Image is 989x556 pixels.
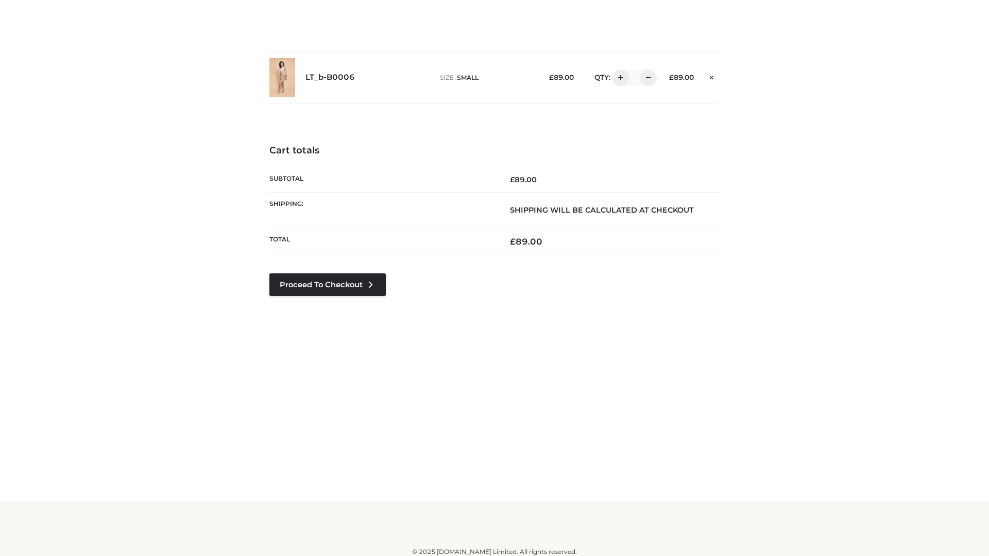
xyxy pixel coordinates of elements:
[549,73,554,81] span: £
[269,273,386,296] a: Proceed to Checkout
[584,69,653,86] div: QTY:
[269,192,494,228] th: Shipping:
[305,73,355,82] a: LT_b-B0006
[269,228,494,255] th: Total
[510,175,515,184] span: £
[510,236,516,247] span: £
[269,167,494,192] th: Subtotal
[269,145,720,157] h4: Cart totals
[549,73,574,81] bdi: 89.00
[704,69,720,83] a: Remove this item
[669,73,694,81] bdi: 89.00
[510,236,542,247] bdi: 89.00
[510,175,537,184] bdi: 89.00
[440,73,533,82] p: size :
[510,205,694,215] strong: Shipping will be calculated at checkout
[269,58,295,97] img: LT_b-B0006 - SMALL
[669,73,674,81] span: £
[457,74,479,81] span: SMALL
